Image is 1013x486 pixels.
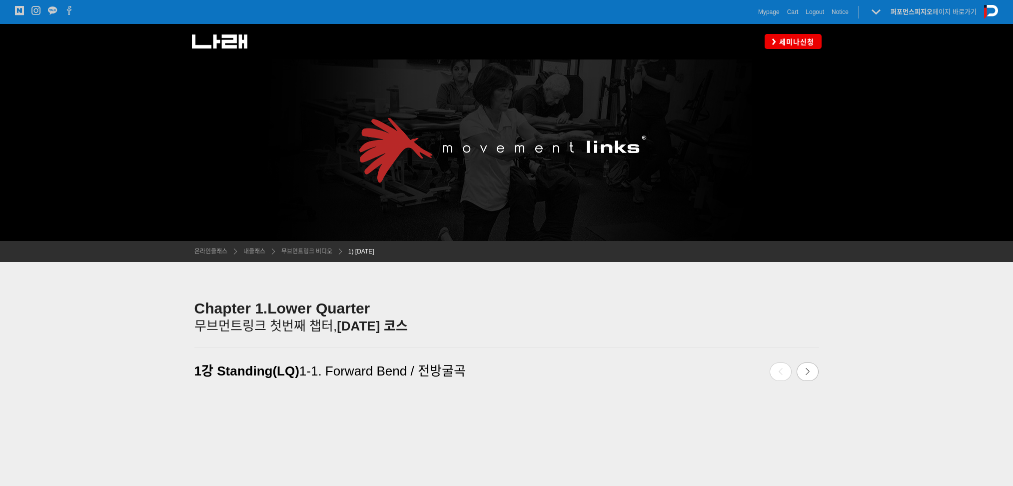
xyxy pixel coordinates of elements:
[832,7,849,17] a: Notice
[281,248,332,255] span: 무브먼트링크 비디오
[806,7,824,17] a: Logout
[194,318,337,333] span: 무브먼트링크 첫번째 챕터,
[194,300,268,316] strong: Chapter 1.
[348,248,374,255] span: 1) [DATE]
[891,8,933,15] strong: 퍼포먼스피지오
[276,246,332,256] a: 무브먼트링크 비디오
[238,246,265,256] a: 내클래스
[758,7,780,17] a: Mypage
[343,246,374,256] a: 1) [DATE]
[776,37,814,47] span: 세미나신청
[765,34,822,48] a: 세미나신청
[787,7,799,17] a: Cart
[337,318,407,333] span: [DATE] 코스
[194,246,227,256] a: 온라인클래스
[194,357,606,384] a: 1강 Standing(LQ)1-1. Forward Bend / 전방굴곡
[194,363,299,378] span: 1강 Standing(LQ)
[194,248,227,255] span: 온라인클래스
[267,300,370,316] strong: Lower Quarter
[891,8,977,15] a: 퍼포먼스피지오페이지 바로가기
[311,363,466,378] span: 1. Forward Bend / 전방굴곡
[299,363,311,378] span: 1-
[243,248,265,255] span: 내클래스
